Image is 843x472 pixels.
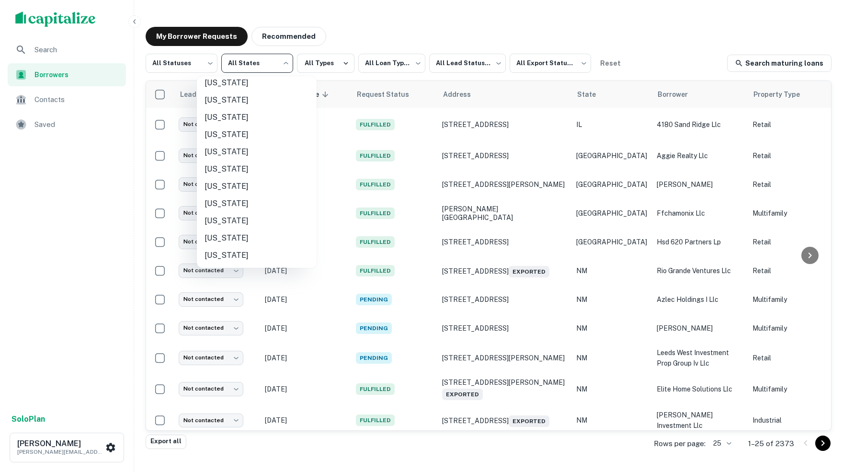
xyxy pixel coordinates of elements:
li: [US_STATE] [197,247,317,264]
li: [US_STATE] [197,126,317,143]
li: [US_STATE] [197,178,317,195]
li: [US_STATE] [197,264,317,281]
li: [US_STATE] [197,161,317,178]
li: [US_STATE] [197,212,317,230]
li: [US_STATE] [197,92,317,109]
li: [US_STATE] [197,74,317,92]
li: [US_STATE] [197,109,317,126]
li: [US_STATE] [197,143,317,161]
li: [US_STATE] [197,195,317,212]
iframe: Chat Widget [795,395,843,441]
li: [US_STATE] [197,230,317,247]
